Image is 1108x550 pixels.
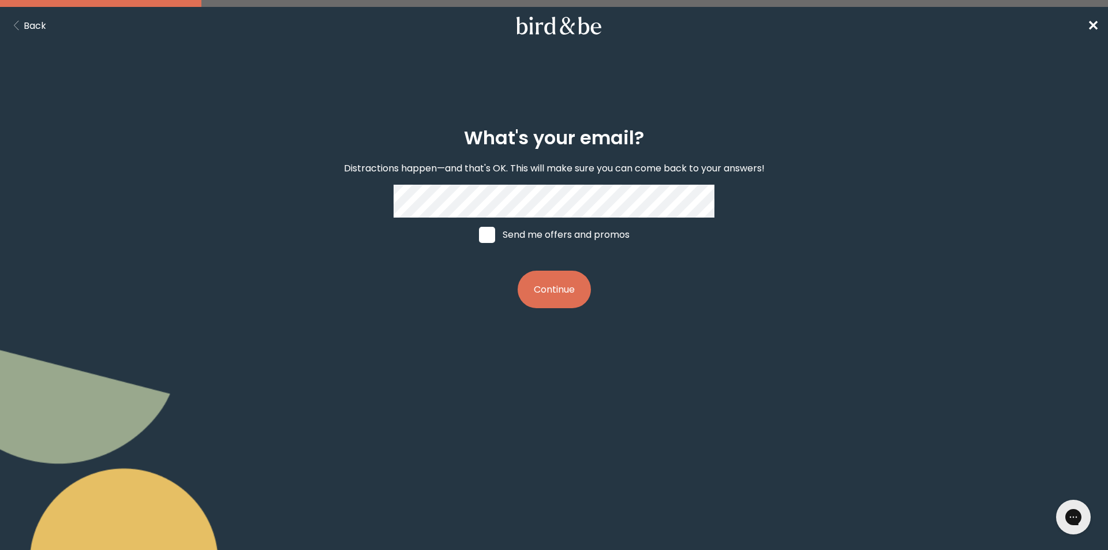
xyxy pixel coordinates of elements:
[518,271,591,308] button: Continue
[464,124,644,152] h2: What's your email?
[9,18,46,33] button: Back Button
[1087,16,1099,35] span: ✕
[1087,16,1099,36] a: ✕
[1050,496,1096,538] iframe: Gorgias live chat messenger
[344,161,765,175] p: Distractions happen—and that's OK. This will make sure you can come back to your answers!
[468,218,641,252] label: Send me offers and promos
